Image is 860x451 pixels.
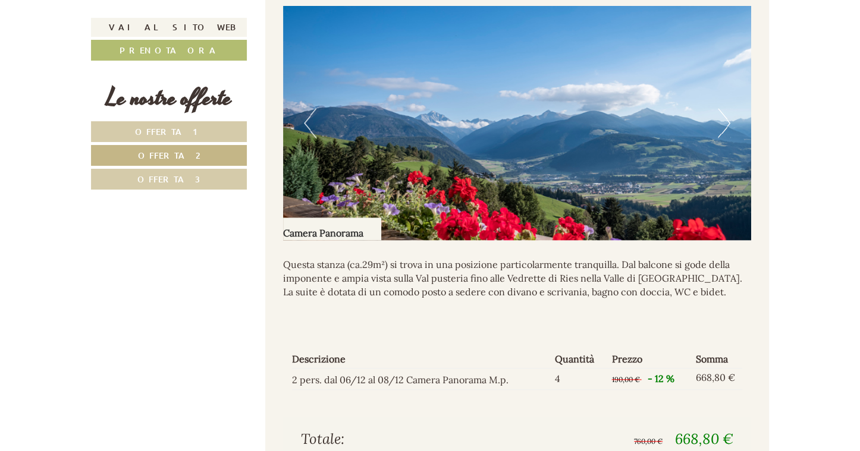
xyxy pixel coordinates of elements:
span: Offerta 2 [138,150,200,161]
img: image [283,6,752,240]
span: 668,80 € [675,430,733,448]
p: Questa stanza (ca.29m²) si trova in una posizione particolarmente tranquilla. Dal balcone si gode... [283,258,752,299]
th: Descrizione [292,350,550,368]
div: Totale: [292,429,517,449]
span: - 12 % [647,373,674,384]
div: Le nostre offerte [91,81,247,115]
span: Offerta 1 [135,126,203,137]
td: 4 [550,368,607,390]
span: 190,00 € [611,375,639,384]
a: Prenota ora [91,40,247,61]
th: Somma [691,350,742,368]
a: Vai al sito web [91,18,247,37]
td: 2 pers. dal 06/12 al 08/12 Camera Panorama M.p. [292,368,550,390]
span: 760,00 € [634,437,663,446]
th: Quantità [550,350,607,368]
span: Offerta 3 [137,174,200,185]
th: Prezzo [607,350,690,368]
button: Next [718,108,730,138]
td: 668,80 € [691,368,742,390]
div: Camera Panorama [283,217,381,240]
button: Previous [304,108,316,138]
